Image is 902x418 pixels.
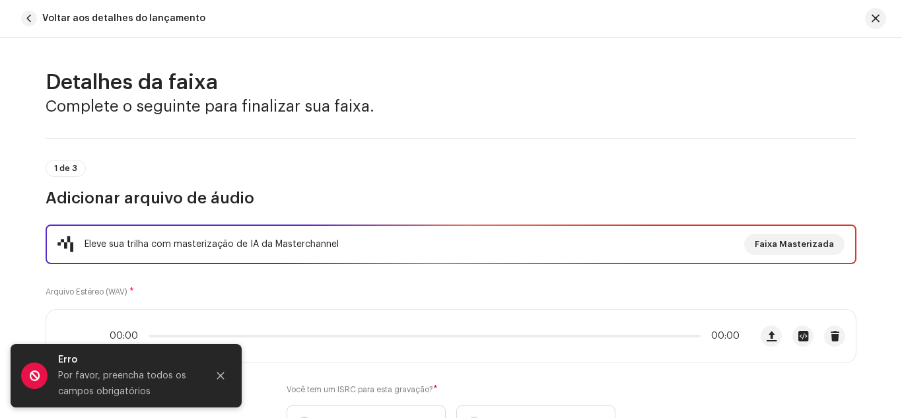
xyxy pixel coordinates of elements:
[207,363,234,389] button: Close
[46,96,856,117] h3: Complete o seguinte para finalizar sua faixa.
[58,352,197,368] div: Erro
[706,331,740,341] span: 00:00
[46,69,856,96] h2: Detalhes da faixa
[744,234,845,255] button: Faixa Masterizada
[85,236,339,252] div: Eleve sua trilha com masterização de IA da Masterchannel
[46,188,856,209] h3: Adicionar arquivo de áudio
[58,368,197,400] div: Por favor, preencha todos os campos obrigatórios
[755,231,834,258] span: Faixa Masterizada
[287,384,615,395] label: Você tem um ISRC para esta gravação?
